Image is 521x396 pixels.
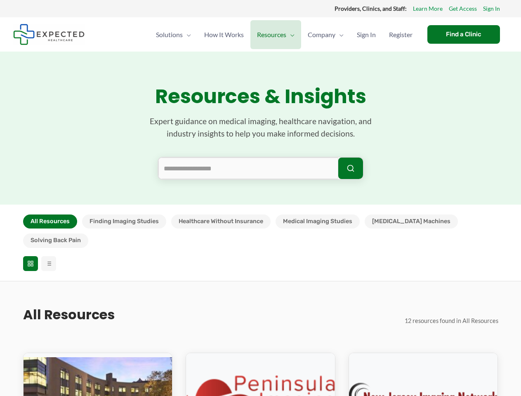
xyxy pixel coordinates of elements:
a: ResourcesMenu Toggle [250,20,301,49]
nav: Primary Site Navigation [149,20,419,49]
span: Menu Toggle [286,20,295,49]
a: CompanyMenu Toggle [301,20,350,49]
button: [MEDICAL_DATA] Machines [365,214,458,229]
h1: Resources & Insights [23,85,498,108]
button: Healthcare Without Insurance [171,214,271,229]
button: All Resources [23,214,77,229]
a: Sign In [350,20,382,49]
span: Sign In [357,20,376,49]
a: Sign In [483,3,500,14]
strong: Providers, Clinics, and Staff: [335,5,407,12]
span: Resources [257,20,286,49]
a: Learn More [413,3,443,14]
button: Solving Back Pain [23,233,88,247]
button: Finding Imaging Studies [82,214,166,229]
p: Expert guidance on medical imaging, healthcare navigation, and industry insights to help you make... [137,115,384,140]
h2: All Resources [23,306,115,323]
img: Expected Healthcare Logo - side, dark font, small [13,24,85,45]
a: How It Works [198,20,250,49]
span: Solutions [156,20,183,49]
span: Menu Toggle [183,20,191,49]
a: Register [382,20,419,49]
span: Register [389,20,413,49]
span: 12 resources found in All Resources [405,317,498,324]
button: Medical Imaging Studies [276,214,360,229]
span: Company [308,20,335,49]
a: SolutionsMenu Toggle [149,20,198,49]
a: Get Access [449,3,477,14]
span: How It Works [204,20,244,49]
span: Menu Toggle [335,20,344,49]
a: Find a Clinic [427,25,500,44]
